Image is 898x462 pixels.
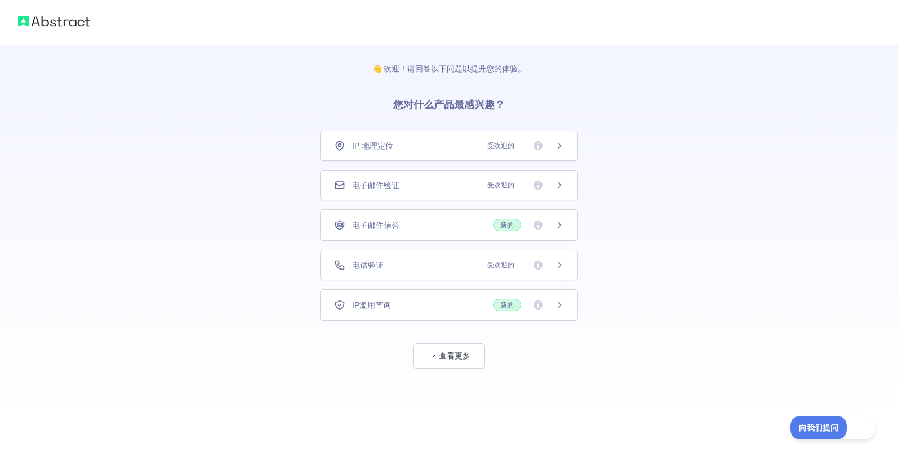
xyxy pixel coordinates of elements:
[18,14,90,29] img: 抽象标志
[372,64,526,73] font: 👋 欢迎！请回答以下问题以提升您的体验。
[500,301,514,309] font: 新的
[352,261,384,270] font: 电话验证
[487,261,514,269] font: 受欢迎的
[352,181,399,190] font: 电子邮件验证
[487,142,514,150] font: 受欢迎的
[487,181,514,189] font: 受欢迎的
[439,351,470,360] font: 查看更多
[352,300,391,310] font: IP滥用查询
[500,221,514,229] font: 新的
[393,99,505,110] font: 您对什么产品最感兴趣？
[790,416,875,439] iframe: 切换客户支持
[352,141,393,150] font: IP 地理定位
[413,343,485,369] button: 查看更多
[352,221,399,230] font: 电子邮件信誉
